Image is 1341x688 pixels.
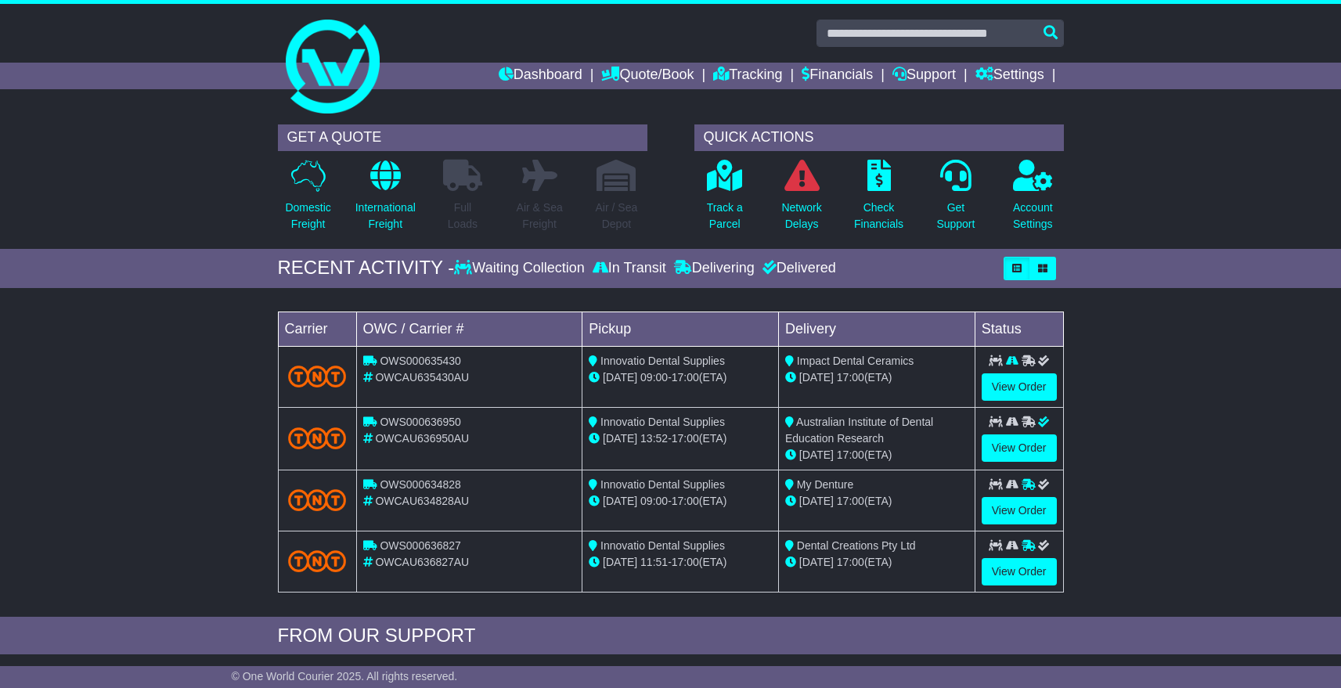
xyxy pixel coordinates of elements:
span: OWCAU636827AU [375,556,469,568]
span: OWCAU636950AU [375,432,469,445]
span: Dental Creations Pty Ltd [797,539,916,552]
span: [DATE] [603,432,637,445]
div: (ETA) [785,447,968,463]
a: View Order [982,373,1057,401]
a: InternationalFreight [355,159,416,241]
div: Waiting Collection [454,260,588,277]
span: Innovatio Dental Supplies [600,416,725,428]
span: 17:00 [672,495,699,507]
td: OWC / Carrier # [356,312,582,346]
span: OWCAU635430AU [375,371,469,384]
span: 17:00 [672,556,699,568]
span: [DATE] [603,556,637,568]
a: CheckFinancials [853,159,904,241]
span: 17:00 [672,371,699,384]
span: 17:00 [837,448,864,461]
p: Track a Parcel [707,200,743,232]
span: [DATE] [603,371,637,384]
span: My Denture [797,478,853,491]
td: Status [975,312,1063,346]
p: International Freight [355,200,416,232]
div: - (ETA) [589,554,772,571]
span: © One World Courier 2025. All rights reserved. [232,670,458,683]
a: Dashboard [499,63,582,89]
span: [DATE] [799,448,834,461]
span: 13:52 [640,432,668,445]
span: [DATE] [799,556,834,568]
div: Delivering [670,260,759,277]
span: OWS000634828 [380,478,461,491]
p: Check Financials [854,200,903,232]
a: Settings [975,63,1044,89]
div: - (ETA) [589,430,772,447]
span: 17:00 [672,432,699,445]
p: Network Delays [781,200,821,232]
div: Delivered [759,260,836,277]
span: OWS000636950 [380,416,461,428]
p: Domestic Freight [285,200,330,232]
span: OWS000636827 [380,539,461,552]
img: TNT_Domestic.png [288,366,347,387]
span: [DATE] [799,495,834,507]
a: Quote/Book [601,63,694,89]
td: Carrier [278,312,356,346]
span: 17:00 [837,556,864,568]
img: TNT_Domestic.png [288,489,347,510]
a: View Order [982,497,1057,524]
td: Pickup [582,312,779,346]
div: In Transit [589,260,670,277]
p: Air & Sea Freight [517,200,563,232]
span: 11:51 [640,556,668,568]
div: FROM OUR SUPPORT [278,625,1064,647]
p: Get Support [936,200,975,232]
span: Innovatio Dental Supplies [600,355,725,367]
p: Full Loads [443,200,482,232]
span: Australian Institute of Dental Education Research [785,416,933,445]
span: 09:00 [640,495,668,507]
a: Support [892,63,956,89]
a: GetSupport [935,159,975,241]
a: AccountSettings [1012,159,1054,241]
div: (ETA) [785,369,968,386]
span: Innovatio Dental Supplies [600,478,725,491]
div: GET A QUOTE [278,124,647,151]
span: Innovatio Dental Supplies [600,539,725,552]
div: - (ETA) [589,493,772,510]
span: 17:00 [837,495,864,507]
div: RECENT ACTIVITY - [278,257,455,279]
a: NetworkDelays [780,159,822,241]
div: QUICK ACTIONS [694,124,1064,151]
a: Track aParcel [706,159,744,241]
span: 09:00 [640,371,668,384]
span: OWCAU634828AU [375,495,469,507]
td: Delivery [778,312,975,346]
div: (ETA) [785,554,968,571]
div: (ETA) [785,493,968,510]
p: Air / Sea Depot [596,200,638,232]
a: View Order [982,558,1057,585]
span: Impact Dental Ceramics [797,355,914,367]
a: Financials [802,63,873,89]
span: [DATE] [799,371,834,384]
img: TNT_Domestic.png [288,427,347,448]
img: TNT_Domestic.png [288,550,347,571]
span: OWS000635430 [380,355,461,367]
a: Tracking [713,63,782,89]
span: [DATE] [603,495,637,507]
a: View Order [982,434,1057,462]
a: DomesticFreight [284,159,331,241]
span: 17:00 [837,371,864,384]
div: - (ETA) [589,369,772,386]
p: Account Settings [1013,200,1053,232]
